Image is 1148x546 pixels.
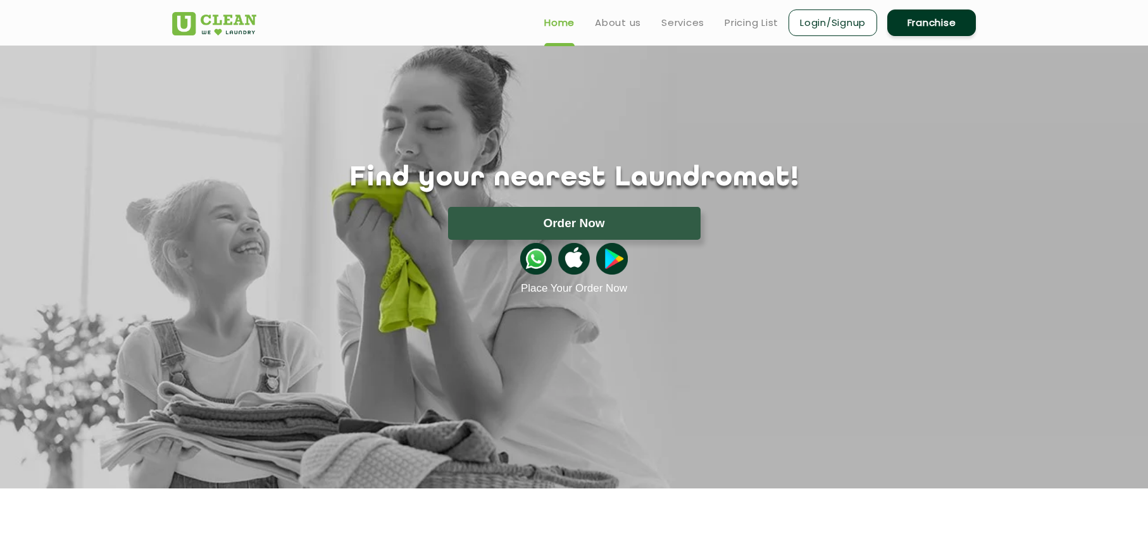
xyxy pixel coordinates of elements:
[448,207,701,240] button: Order Now
[725,15,778,30] a: Pricing List
[520,243,552,275] img: whatsappicon.png
[789,9,877,36] a: Login/Signup
[172,12,256,35] img: UClean Laundry and Dry Cleaning
[544,15,575,30] a: Home
[558,243,590,275] img: apple-icon.png
[661,15,704,30] a: Services
[163,163,985,194] h1: Find your nearest Laundromat!
[521,282,627,295] a: Place Your Order Now
[595,15,641,30] a: About us
[887,9,976,36] a: Franchise
[596,243,628,275] img: playstoreicon.png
